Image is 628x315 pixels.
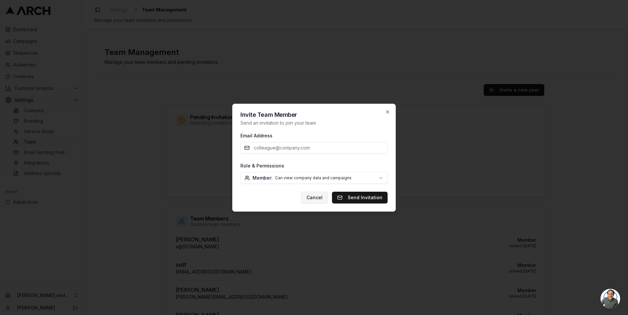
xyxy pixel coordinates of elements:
input: colleague@company.com [240,142,388,154]
label: Email Address [240,133,272,138]
h2: Invite Team Member [240,112,388,118]
p: Send an invitation to join your team [240,120,388,126]
button: Send Invitation [332,192,388,203]
label: Role & Permissions [240,163,284,168]
button: Cancel [301,192,328,203]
